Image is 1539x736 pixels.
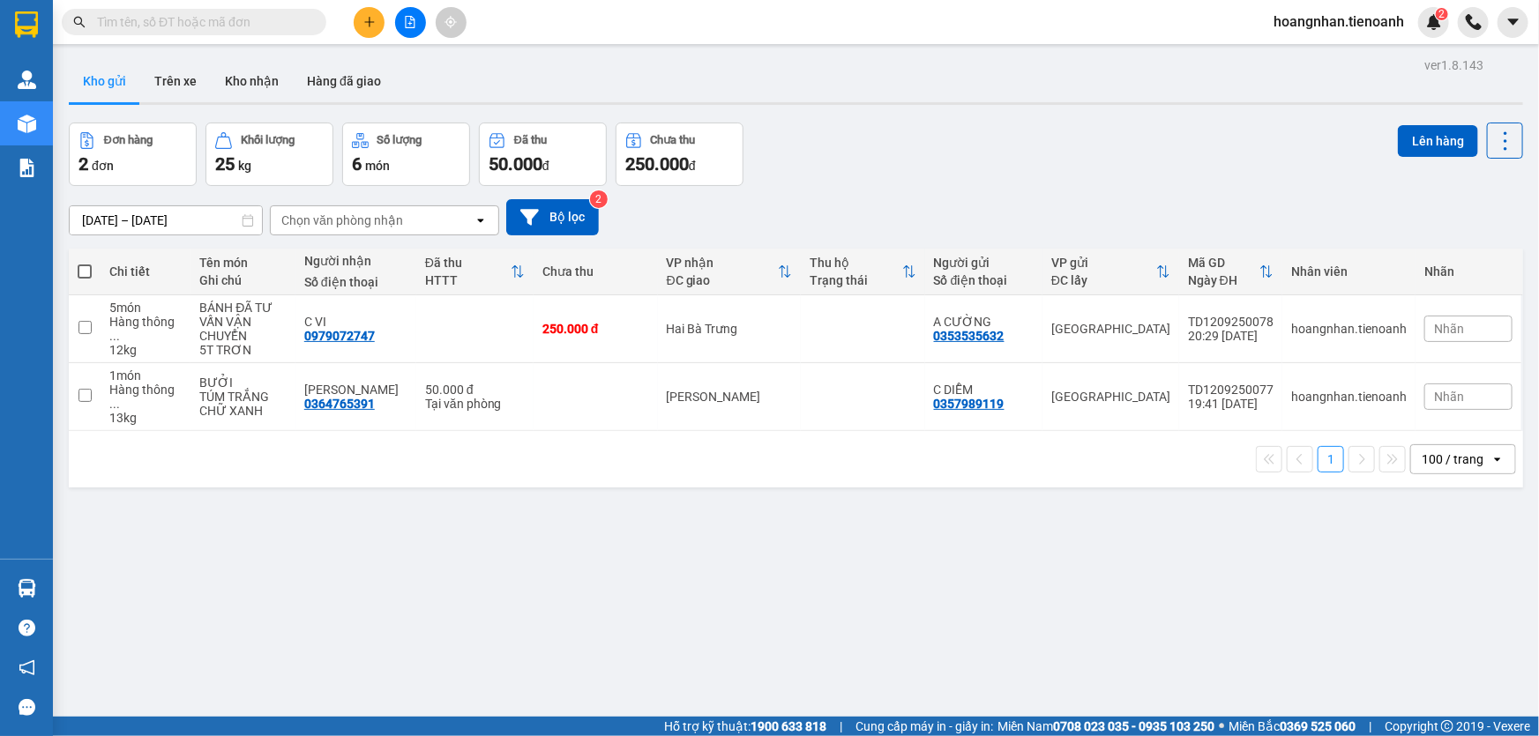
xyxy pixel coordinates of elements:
div: Người gửi [934,256,1034,270]
div: BÁNH ĐÃ TƯ VẤN VẬN CHUYỂN [199,301,286,343]
button: Lên hàng [1398,125,1478,157]
th: Toggle SortBy [1179,249,1282,295]
div: 12 kg [109,343,182,357]
span: ... [109,329,120,343]
button: Đã thu50.000đ [479,123,607,186]
span: notification [19,659,35,676]
span: file-add [404,16,416,28]
div: 5 món [109,301,182,315]
div: hoangnhan.tienoanh [1291,322,1407,336]
span: plus [363,16,376,28]
div: Chưa thu [651,134,696,146]
span: Nhãn [1434,390,1464,404]
div: HTTT [425,273,511,287]
div: 1 món [109,368,182,383]
span: | [840,717,842,736]
div: C VI [304,315,407,329]
img: icon-new-feature [1426,14,1442,30]
span: copyright [1441,720,1453,732]
span: question-circle [19,620,35,636]
div: Số điện thoại [304,275,407,289]
div: Mã GD [1188,256,1259,270]
div: [GEOGRAPHIC_DATA] [1051,390,1170,404]
div: 0364765391 [304,397,375,411]
div: A CƯỜNG [934,315,1034,329]
span: Hỗ trợ kỹ thuật: [664,717,826,736]
div: hoangnhan.tienoanh [1291,390,1407,404]
span: Cung cấp máy in - giấy in: [855,717,993,736]
div: Nhãn [1424,264,1513,279]
div: 0979072747 [304,329,375,343]
button: Hàng đã giao [293,60,395,102]
strong: 0708 023 035 - 0935 103 250 [1053,719,1214,733]
div: TD1209250077 [1188,383,1274,397]
div: Trạng thái [810,273,902,287]
span: aim [445,16,457,28]
div: Tại văn phòng [425,397,525,411]
div: ver 1.8.143 [1424,56,1483,75]
div: Số điện thoại [934,273,1034,287]
span: kg [238,159,251,173]
button: Kho nhận [211,60,293,102]
div: 19:41 [DATE] [1188,397,1274,411]
span: search [73,16,86,28]
div: 250.000 đ [542,322,649,336]
div: 0353535632 [934,329,1005,343]
div: VP gửi [1051,256,1156,270]
th: Toggle SortBy [801,249,925,295]
sup: 2 [1436,8,1448,20]
span: 50.000 [489,153,542,175]
img: warehouse-icon [18,115,36,133]
button: Kho gửi [69,60,140,102]
div: Người nhận [304,254,407,268]
button: Bộ lọc [506,199,599,235]
button: Chưa thu250.000đ [616,123,743,186]
img: phone-icon [1466,14,1482,30]
span: đ [542,159,549,173]
span: đơn [92,159,114,173]
button: plus [354,7,385,38]
div: BƯỞI [199,375,286,390]
img: warehouse-icon [18,71,36,89]
div: CHÚ LÀNH [304,383,407,397]
button: Đơn hàng2đơn [69,123,197,186]
span: ... [109,397,120,411]
div: Chưa thu [542,264,649,279]
button: file-add [395,7,426,38]
button: Khối lượng25kg [205,123,333,186]
div: [GEOGRAPHIC_DATA] [1051,322,1170,336]
div: Ghi chú [199,273,286,287]
span: 25 [215,153,235,175]
img: logo-vxr [15,11,38,38]
div: 20:29 [DATE] [1188,329,1274,343]
div: 0357989119 [934,397,1005,411]
th: Toggle SortBy [416,249,534,295]
th: Toggle SortBy [658,249,802,295]
div: Số lượng [377,134,422,146]
div: TD1209250078 [1188,315,1274,329]
span: 2 [78,153,88,175]
div: Khối lượng [241,134,295,146]
img: solution-icon [18,159,36,177]
span: 250.000 [625,153,689,175]
div: ĐC lấy [1051,273,1156,287]
div: 100 / trang [1422,450,1483,468]
span: ⚪️ [1219,723,1224,730]
div: [PERSON_NAME] [667,390,793,404]
sup: 2 [590,190,608,208]
span: hoangnhan.tienoanh [1259,11,1418,33]
input: Tìm tên, số ĐT hoặc mã đơn [97,12,305,32]
div: Hàng thông thường [109,383,182,411]
div: Hai Bà Trưng [667,322,793,336]
span: Nhãn [1434,322,1464,336]
span: 2 [1438,8,1445,20]
input: Select a date range. [70,206,262,234]
div: Chi tiết [109,264,182,279]
div: Tên món [199,256,286,270]
div: Chọn văn phòng nhận [281,212,403,229]
span: Miền Bắc [1229,717,1356,736]
span: | [1369,717,1371,736]
span: đ [689,159,696,173]
div: Ngày ĐH [1188,273,1259,287]
strong: 0369 525 060 [1280,719,1356,733]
